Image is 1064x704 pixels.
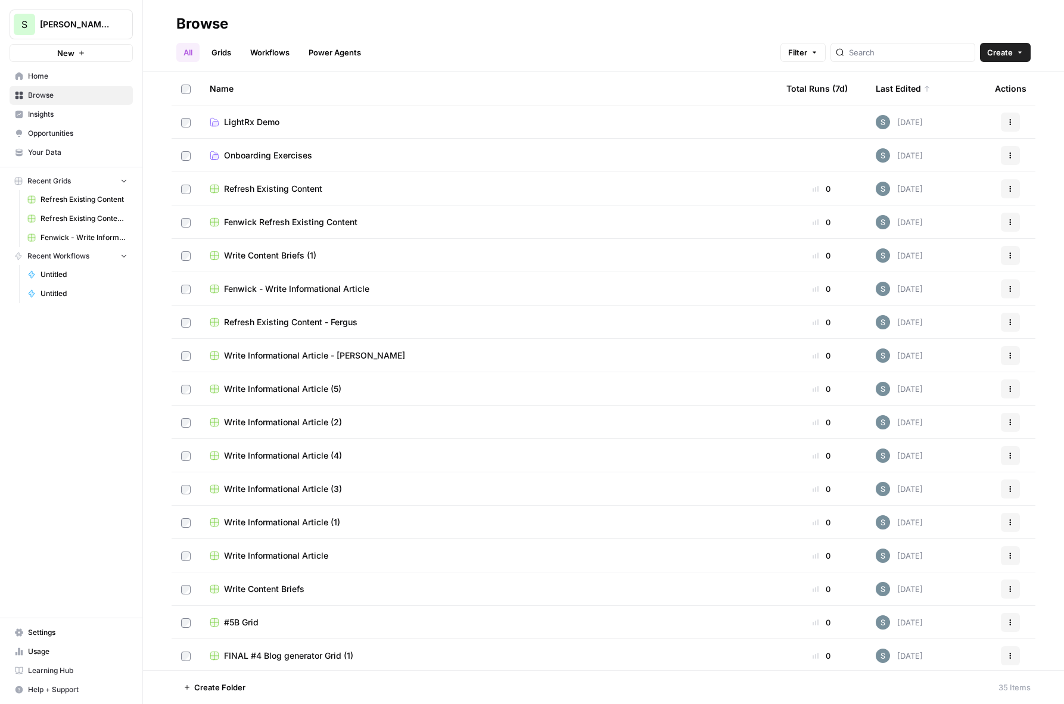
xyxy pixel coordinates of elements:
[224,316,357,328] span: Refresh Existing Content - Fergus
[210,483,767,495] a: Write Informational Article (3)
[788,46,807,58] span: Filter
[21,17,27,32] span: S
[876,515,923,529] div: [DATE]
[786,283,857,295] div: 0
[210,116,767,128] a: LightRx Demo
[210,350,767,362] a: Write Informational Article - [PERSON_NAME]
[210,316,767,328] a: Refresh Existing Content - Fergus
[876,649,923,663] div: [DATE]
[10,247,133,265] button: Recent Workflows
[876,582,923,596] div: [DATE]
[876,649,890,663] img: w7f6q2jfcebns90hntjxsl93h3td
[987,46,1013,58] span: Create
[28,128,127,139] span: Opportunities
[210,250,767,261] a: Write Content Briefs (1)
[22,284,133,303] a: Untitled
[224,116,279,128] span: LightRx Demo
[224,616,259,628] span: #5B Grid
[10,105,133,124] a: Insights
[22,228,133,247] a: Fenwick - Write Informational Article
[876,448,923,463] div: [DATE]
[786,350,857,362] div: 0
[10,44,133,62] button: New
[224,350,405,362] span: Write Informational Article - [PERSON_NAME]
[41,269,127,280] span: Untitled
[210,516,767,528] a: Write Informational Article (1)
[876,248,890,263] img: w7f6q2jfcebns90hntjxsl93h3td
[210,583,767,595] a: Write Content Briefs
[28,684,127,695] span: Help + Support
[786,450,857,462] div: 0
[876,615,923,630] div: [DATE]
[876,72,931,105] div: Last Edited
[224,450,342,462] span: Write Informational Article (4)
[41,288,127,299] span: Untitled
[786,583,857,595] div: 0
[57,47,74,59] span: New
[301,43,368,62] a: Power Agents
[224,483,342,495] span: Write Informational Article (3)
[876,382,890,396] img: w7f6q2jfcebns90hntjxsl93h3td
[28,90,127,101] span: Browse
[998,681,1031,693] div: 35 Items
[980,43,1031,62] button: Create
[10,143,133,162] a: Your Data
[876,549,890,563] img: w7f6q2jfcebns90hntjxsl93h3td
[876,582,890,596] img: w7f6q2jfcebns90hntjxsl93h3td
[780,43,826,62] button: Filter
[876,448,890,463] img: w7f6q2jfcebns90hntjxsl93h3td
[876,415,890,429] img: w7f6q2jfcebns90hntjxsl93h3td
[876,382,923,396] div: [DATE]
[876,549,923,563] div: [DATE]
[876,115,890,129] img: w7f6q2jfcebns90hntjxsl93h3td
[786,383,857,395] div: 0
[849,46,970,58] input: Search
[210,149,767,161] a: Onboarding Exercises
[210,183,767,195] a: Refresh Existing Content
[28,665,127,676] span: Learning Hub
[10,124,133,143] a: Opportunities
[786,483,857,495] div: 0
[876,348,890,363] img: w7f6q2jfcebns90hntjxsl93h3td
[176,14,228,33] div: Browse
[786,616,857,628] div: 0
[876,215,890,229] img: w7f6q2jfcebns90hntjxsl93h3td
[876,115,923,129] div: [DATE]
[876,148,923,163] div: [DATE]
[10,623,133,642] a: Settings
[22,209,133,228] a: Refresh Existing Content - Fergus
[876,315,923,329] div: [DATE]
[786,650,857,662] div: 0
[876,482,890,496] img: w7f6q2jfcebns90hntjxsl93h3td
[224,583,304,595] span: Write Content Briefs
[194,681,245,693] span: Create Folder
[786,550,857,562] div: 0
[210,283,767,295] a: Fenwick - Write Informational Article
[224,216,357,228] span: Fenwick Refresh Existing Content
[876,415,923,429] div: [DATE]
[786,250,857,261] div: 0
[41,194,127,205] span: Refresh Existing Content
[10,680,133,699] button: Help + Support
[210,450,767,462] a: Write Informational Article (4)
[210,550,767,562] a: Write Informational Article
[210,650,767,662] a: FINAL #4 Blog generator Grid (1)
[10,642,133,661] a: Usage
[876,515,890,529] img: w7f6q2jfcebns90hntjxsl93h3td
[210,616,767,628] a: #5B Grid
[41,232,127,243] span: Fenwick - Write Informational Article
[876,615,890,630] img: w7f6q2jfcebns90hntjxsl93h3td
[876,148,890,163] img: w7f6q2jfcebns90hntjxsl93h3td
[176,678,253,697] button: Create Folder
[786,183,857,195] div: 0
[210,216,767,228] a: Fenwick Refresh Existing Content
[876,282,923,296] div: [DATE]
[40,18,112,30] span: [PERSON_NAME] Demo
[876,182,923,196] div: [DATE]
[27,176,71,186] span: Recent Grids
[10,86,133,105] a: Browse
[224,283,369,295] span: Fenwick - Write Informational Article
[224,516,340,528] span: Write Informational Article (1)
[786,316,857,328] div: 0
[224,416,342,428] span: Write Informational Article (2)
